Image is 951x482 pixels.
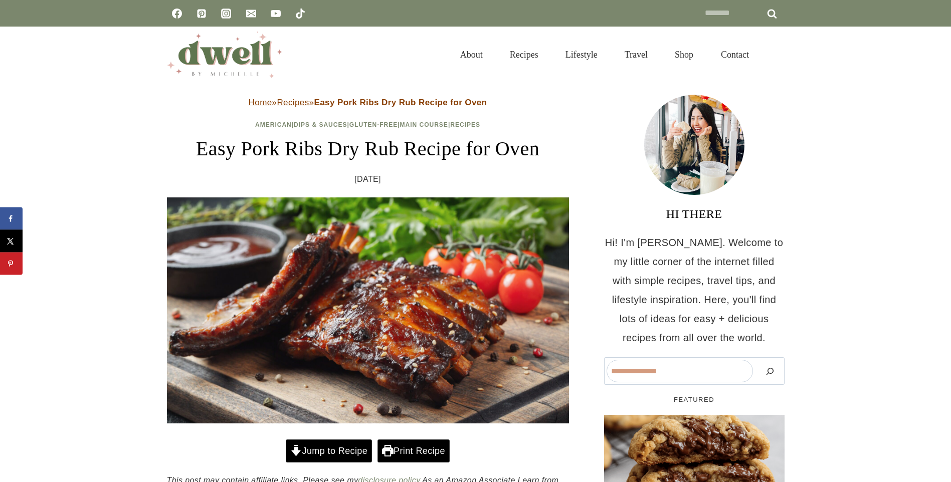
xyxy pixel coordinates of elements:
img: DWELL by michelle [167,32,282,78]
span: | | | | [255,121,480,128]
a: Pinterest [192,4,212,24]
a: Lifestyle [552,37,611,72]
a: Dips & Sauces [294,121,347,128]
nav: Primary Navigation [447,37,762,72]
a: Shop [661,37,707,72]
a: Jump to Recipe [286,439,372,462]
h1: Easy Pork Ribs Dry Rub Recipe for Oven [167,134,569,164]
button: View Search Form [768,46,785,63]
a: American [255,121,292,128]
a: Gluten-Free [349,121,398,128]
a: Recipes [277,98,309,107]
h5: FEATURED [604,395,785,405]
span: » » [249,98,487,107]
a: Recipes [450,121,480,128]
button: Search [758,360,782,382]
a: Email [241,4,261,24]
a: About [447,37,496,72]
a: Travel [611,37,661,72]
a: Recipes [496,37,552,72]
a: Facebook [167,4,187,24]
a: Contact [707,37,763,72]
a: Print Recipe [377,439,450,462]
a: Main Course [400,121,448,128]
strong: Easy Pork Ribs Dry Rub Recipe for Oven [314,98,487,107]
a: Instagram [216,4,236,24]
a: YouTube [266,4,286,24]
p: Hi! I'm [PERSON_NAME]. Welcome to my little corner of the internet filled with simple recipes, tr... [604,233,785,347]
h3: HI THERE [604,205,785,223]
a: TikTok [290,4,310,24]
a: Home [249,98,272,107]
time: [DATE] [354,172,381,187]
